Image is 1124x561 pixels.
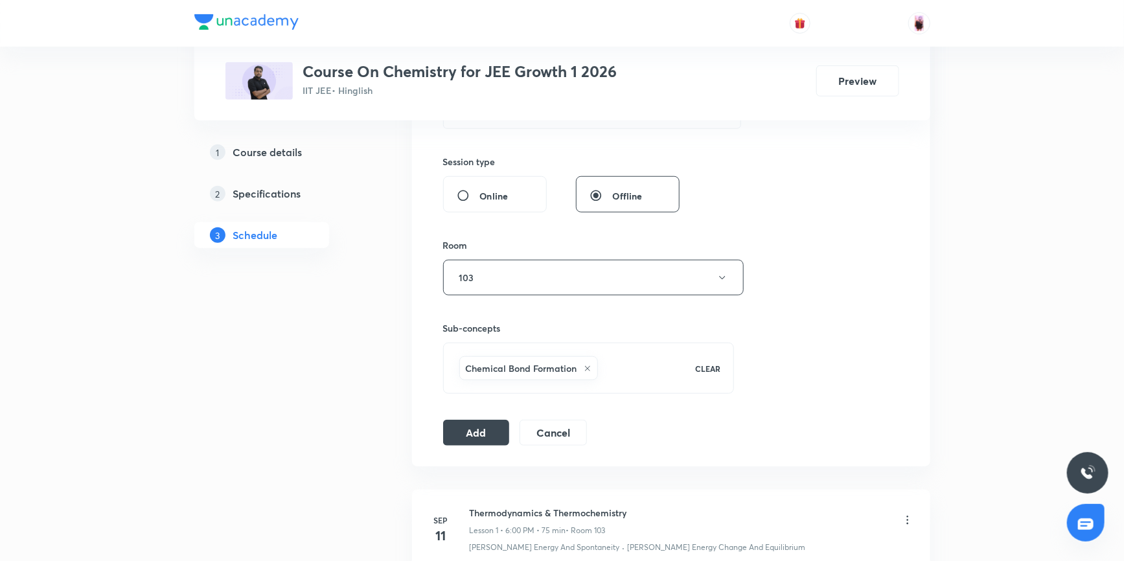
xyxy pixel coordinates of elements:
button: 103 [443,260,744,295]
button: avatar [790,13,810,34]
h6: Room [443,238,468,252]
button: Cancel [520,420,586,446]
h5: Schedule [233,227,278,243]
button: Preview [816,65,899,97]
a: 2Specifications [194,181,371,207]
div: · [623,542,625,553]
img: ttu [1080,465,1095,481]
p: Lesson 1 • 6:00 PM • 75 min [470,525,566,536]
p: 2 [210,186,225,201]
h5: Specifications [233,186,301,201]
h4: 11 [428,526,454,545]
img: 1F46A3F1-BC45-4F35-BEF8-45D372B0F769_plus.png [225,62,293,100]
span: Offline [613,189,643,203]
h6: Sep [428,514,454,526]
p: IIT JEE • Hinglish [303,84,617,97]
span: Online [480,189,509,203]
p: [PERSON_NAME] Energy And Spontaneity [470,542,620,553]
h6: Session type [443,155,496,168]
h6: Chemical Bond Formation [466,361,577,375]
img: avatar [794,17,806,29]
h6: Thermodynamics & Thermochemistry [470,506,627,520]
h6: Sub-concepts [443,321,735,335]
a: 1Course details [194,139,371,165]
h5: Course details [233,144,303,160]
p: 1 [210,144,225,160]
p: • Room 103 [566,525,606,536]
p: CLEAR [695,363,720,374]
img: Baishali Das [908,12,930,34]
h3: Course On Chemistry for JEE Growth 1 2026 [303,62,617,81]
p: [PERSON_NAME] Energy Change And Equilibrium [628,542,806,553]
a: Company Logo [194,14,299,33]
img: Company Logo [194,14,299,30]
button: Add [443,420,510,446]
p: 3 [210,227,225,243]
